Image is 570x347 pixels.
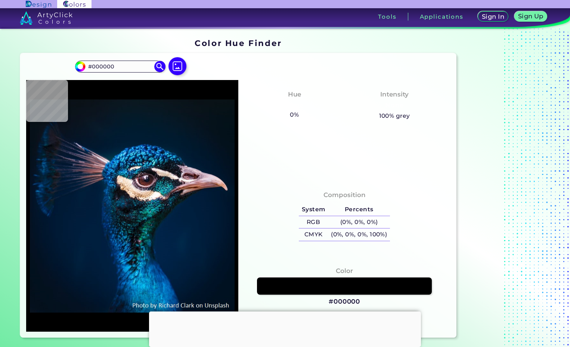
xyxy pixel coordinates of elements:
[328,216,390,228] h5: (0%, 0%, 0%)
[195,37,282,49] h1: Color Hue Finder
[328,228,390,241] h5: (0%, 0%, 0%, 100%)
[378,14,396,19] h3: Tools
[288,89,301,100] h4: Hue
[299,216,328,228] h5: RGB
[30,84,235,328] img: img_pavlin.jpg
[154,61,165,72] img: icon search
[380,89,409,100] h4: Intensity
[323,190,366,200] h4: Composition
[483,14,503,19] h5: Sign In
[336,265,353,276] h4: Color
[86,61,155,71] input: type color..
[329,297,360,306] h3: #000000
[519,13,542,19] h5: Sign Up
[516,12,545,21] a: Sign Up
[459,36,553,341] iframe: Advertisement
[379,111,410,121] h5: 100% grey
[382,101,407,110] h3: None
[328,203,390,216] h5: Percents
[149,311,421,345] iframe: Advertisement
[168,57,186,75] img: icon picture
[282,101,307,110] h3: None
[26,1,51,8] img: ArtyClick Design logo
[299,228,328,241] h5: CMYK
[20,11,72,25] img: logo_artyclick_colors_white.svg
[479,12,507,21] a: Sign In
[287,110,301,120] h5: 0%
[299,203,328,216] h5: System
[420,14,464,19] h3: Applications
